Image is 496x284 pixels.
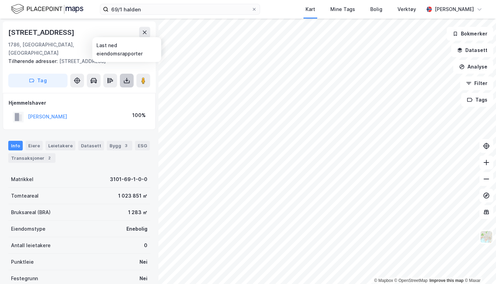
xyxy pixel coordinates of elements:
[451,43,493,57] button: Datasett
[123,142,130,149] div: 3
[46,155,53,161] div: 2
[480,230,493,243] img: Z
[306,5,315,13] div: Kart
[45,141,75,150] div: Leietakere
[460,76,493,90] button: Filter
[8,41,106,57] div: 1786, [GEOGRAPHIC_DATA], [GEOGRAPHIC_DATA]
[11,3,83,15] img: logo.f888ab2527a4732fd821a326f86c7f29.svg
[461,93,493,107] button: Tags
[8,27,76,38] div: [STREET_ADDRESS]
[462,251,496,284] div: Kontrollprogram for chat
[132,111,146,119] div: 100%
[8,153,55,163] div: Transaksjoner
[330,5,355,13] div: Mine Tags
[430,278,464,283] a: Improve this map
[435,5,474,13] div: [PERSON_NAME]
[8,57,145,65] div: [STREET_ADDRESS]
[11,175,33,183] div: Matrikkel
[394,278,428,283] a: OpenStreetMap
[11,208,51,217] div: Bruksareal (BRA)
[9,99,150,107] div: Hjemmelshaver
[128,208,147,217] div: 1 283 ㎡
[8,58,59,64] span: Tilhørende adresser:
[107,141,132,150] div: Bygg
[374,278,393,283] a: Mapbox
[144,241,147,250] div: 0
[25,141,43,150] div: Eiere
[453,60,493,74] button: Analyse
[118,192,147,200] div: 1 023 851 ㎡
[110,175,147,183] div: 3101-69-1-0-0
[447,27,493,41] button: Bokmerker
[139,258,147,266] div: Nei
[139,274,147,283] div: Nei
[11,241,51,250] div: Antall leietakere
[462,251,496,284] iframe: Chat Widget
[11,274,38,283] div: Festegrunn
[397,5,416,13] div: Verktøy
[78,141,104,150] div: Datasett
[8,74,68,87] button: Tag
[370,5,382,13] div: Bolig
[135,141,150,150] div: ESG
[11,258,34,266] div: Punktleie
[108,4,251,14] input: Søk på adresse, matrikkel, gårdeiere, leietakere eller personer
[126,225,147,233] div: Enebolig
[8,141,23,150] div: Info
[106,41,150,57] div: [PERSON_NAME], 69/1
[11,192,39,200] div: Tomteareal
[11,225,45,233] div: Eiendomstype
